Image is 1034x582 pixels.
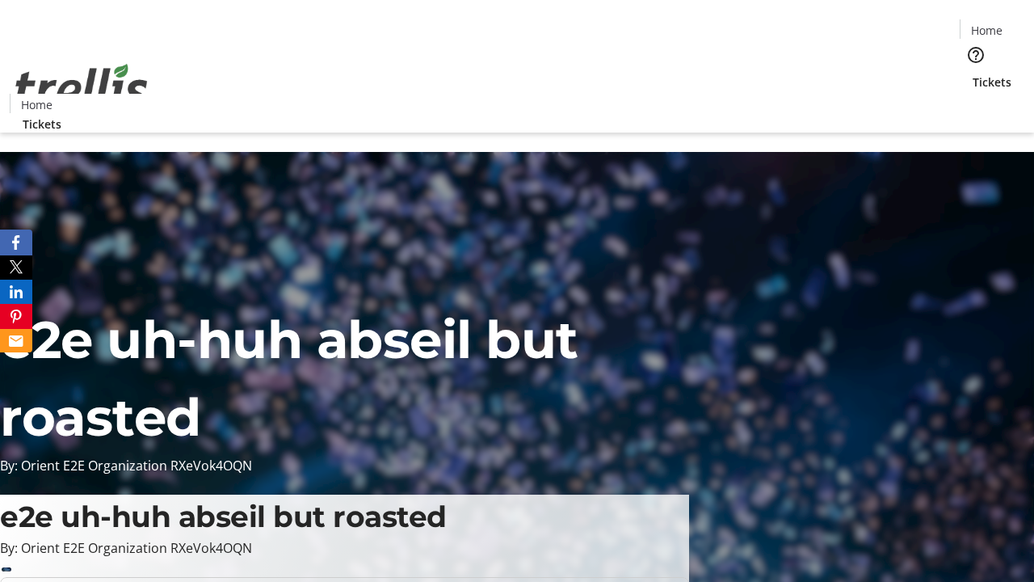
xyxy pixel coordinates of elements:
a: Tickets [960,74,1024,91]
span: Home [971,22,1002,39]
button: Cart [960,91,992,123]
span: Home [21,96,53,113]
a: Home [960,22,1012,39]
img: Orient E2E Organization RXeVok4OQN's Logo [10,46,153,127]
a: Home [11,96,62,113]
span: Tickets [23,116,61,133]
span: Tickets [973,74,1011,91]
button: Help [960,39,992,71]
a: Tickets [10,116,74,133]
